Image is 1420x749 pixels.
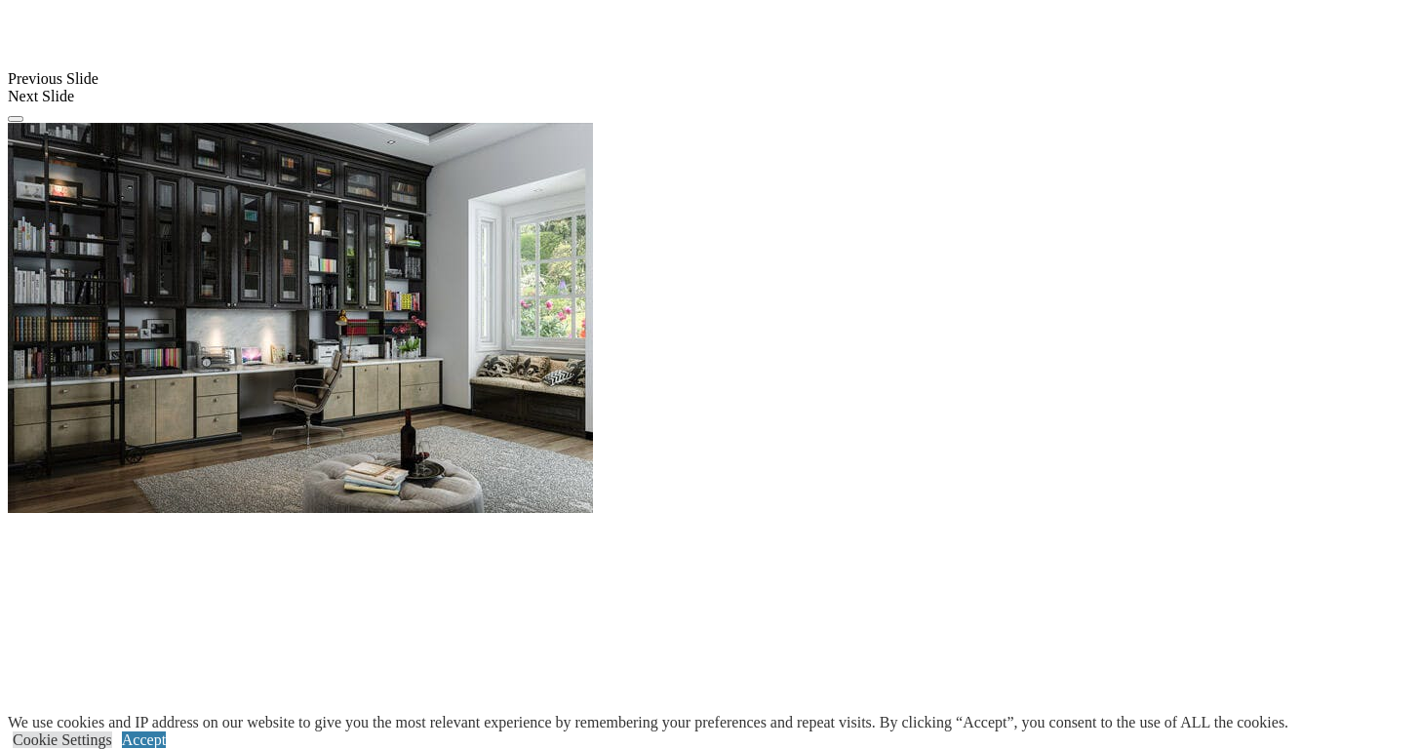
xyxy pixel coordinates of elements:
[8,70,1412,88] div: Previous Slide
[8,123,593,513] img: Banner for mobile view
[8,714,1288,731] div: We use cookies and IP address on our website to give you the most relevant experience by remember...
[122,731,166,748] a: Accept
[13,731,112,748] a: Cookie Settings
[8,116,23,122] button: Click here to pause slide show
[8,88,1412,105] div: Next Slide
